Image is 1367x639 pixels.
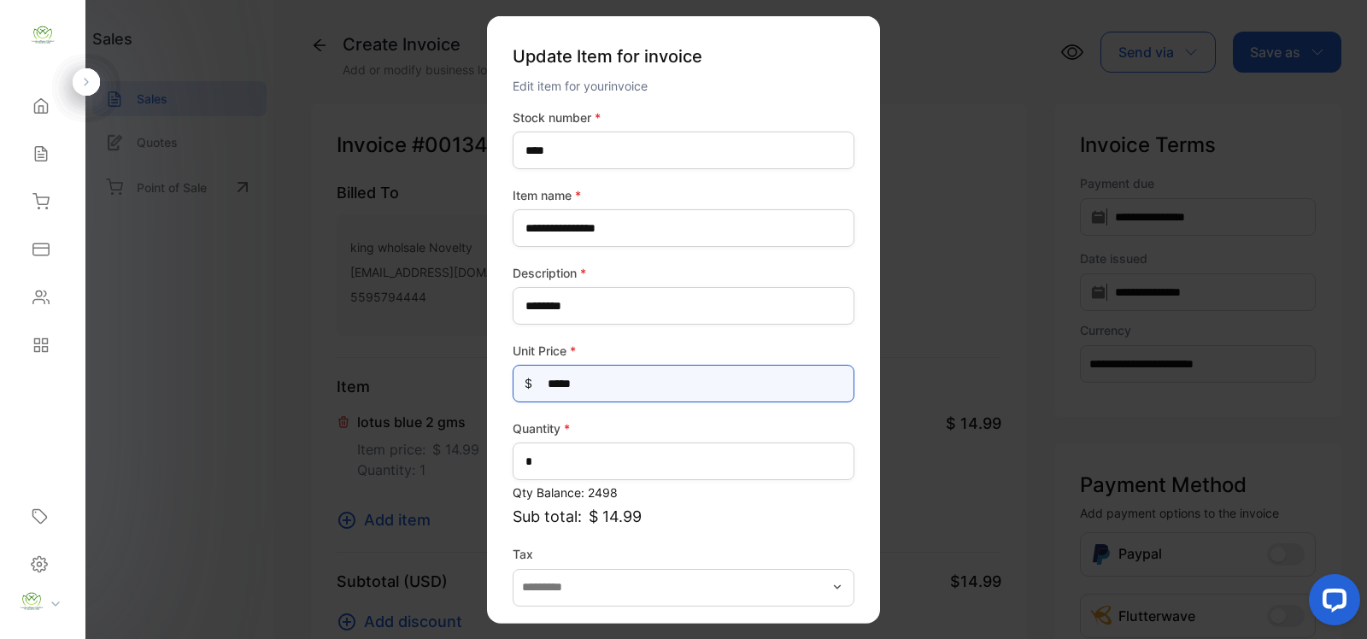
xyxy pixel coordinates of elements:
[513,419,854,437] label: Quantity
[513,505,854,528] p: Sub total:
[525,374,532,392] span: $
[589,505,642,528] span: $ 14.99
[513,545,854,563] label: Tax
[513,37,854,76] p: Update Item for invoice
[513,108,854,126] label: Stock number
[513,342,854,360] label: Unit Price
[513,264,854,282] label: Description
[19,589,44,614] img: profile
[1295,567,1367,639] iframe: LiveChat chat widget
[30,22,56,48] img: logo
[513,186,854,204] label: Item name
[513,79,648,93] span: Edit item for your invoice
[513,484,854,501] p: Qty Balance: 2498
